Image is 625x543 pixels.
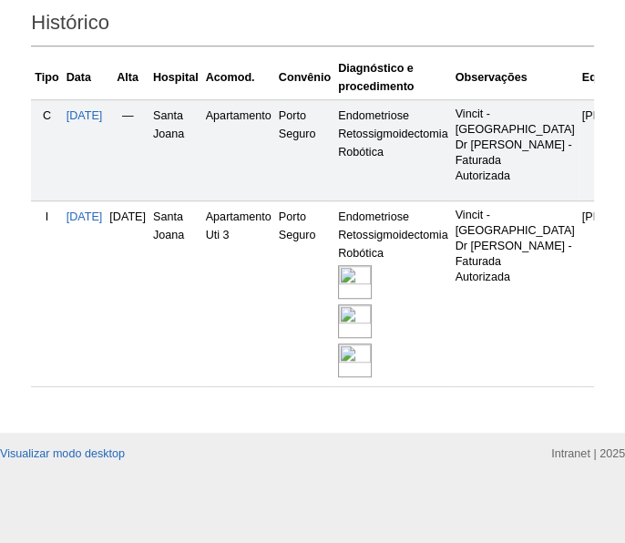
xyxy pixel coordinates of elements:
th: Tipo [31,56,62,100]
span: [DATE] [109,210,146,223]
td: Santa Joana [149,201,202,387]
th: Diagnóstico e procedimento [334,56,451,100]
p: Vincit -[GEOGRAPHIC_DATA] Dr [PERSON_NAME] - Faturada Autorizada [456,107,575,184]
td: — [106,99,149,200]
a: [DATE] [67,210,103,223]
th: Hospital [149,56,202,100]
div: Intranet | 2025 [551,445,625,463]
th: Alta [106,56,149,100]
td: Santa Joana [149,99,202,200]
div: I [35,208,58,226]
td: Endometriose Retossigmoidectomia Robótica [334,99,451,200]
a: [DATE] [67,109,103,122]
th: Convênio [275,56,334,100]
th: Observações [452,56,579,100]
td: Apartamento Uti 3 [202,201,275,387]
td: Apartamento [202,99,275,200]
div: C [35,107,58,125]
th: Data [63,56,107,100]
td: Porto Seguro [275,201,334,387]
th: Acomod. [202,56,275,100]
h2: Histórico [31,5,593,46]
td: Endometriose Retossigmoidectomia Robótica [334,201,451,387]
p: Vincit -[GEOGRAPHIC_DATA] Dr [PERSON_NAME] - Faturada Autorizada [456,208,575,285]
td: Porto Seguro [275,99,334,200]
